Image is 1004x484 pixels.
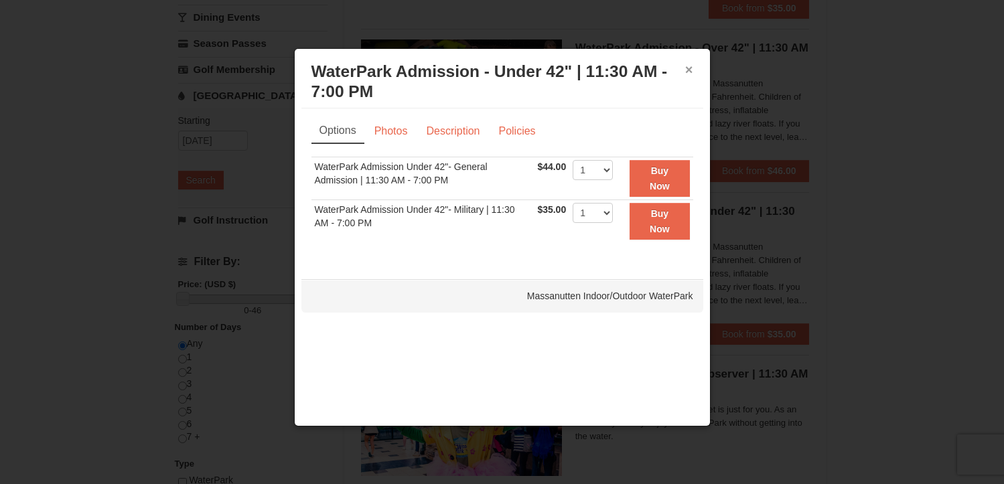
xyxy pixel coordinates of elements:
[537,161,566,172] span: $44.00
[311,157,534,200] td: WaterPark Admission Under 42"- General Admission | 11:30 AM - 7:00 PM
[685,63,693,76] button: ×
[301,279,703,313] div: Massanutten Indoor/Outdoor WaterPark
[650,165,670,191] strong: Buy Now
[490,118,544,144] a: Policies
[311,62,693,102] h3: WaterPark Admission - Under 42" | 11:30 AM - 7:00 PM
[537,204,566,215] span: $35.00
[311,118,364,144] a: Options
[630,160,689,197] button: Buy Now
[417,118,488,144] a: Description
[366,118,417,144] a: Photos
[311,200,534,242] td: WaterPark Admission Under 42"- Military | 11:30 AM - 7:00 PM
[630,203,689,240] button: Buy Now
[650,208,670,234] strong: Buy Now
